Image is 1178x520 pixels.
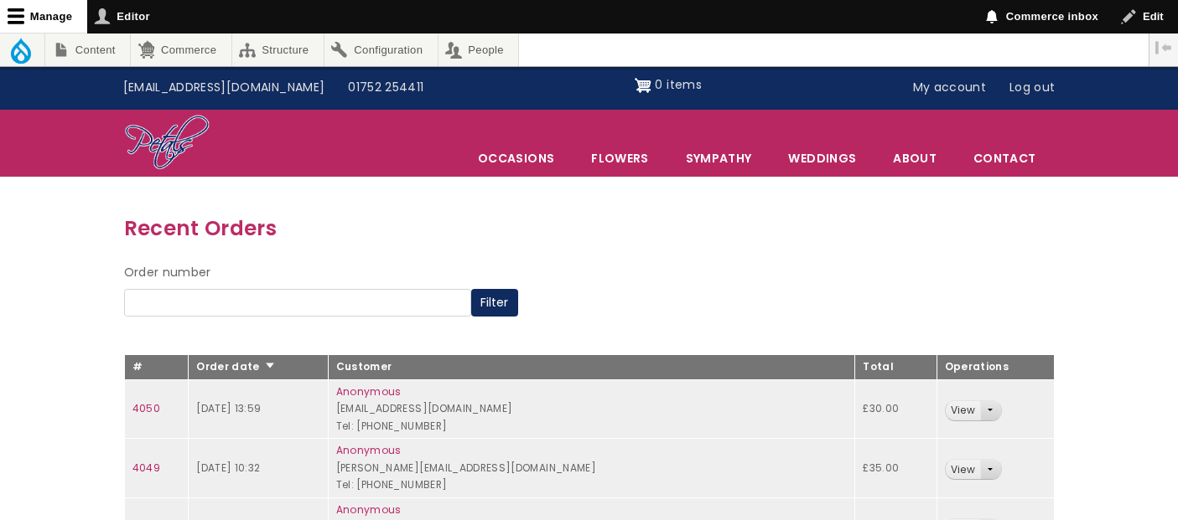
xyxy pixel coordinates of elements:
a: People [439,33,519,66]
a: About [875,141,954,176]
th: Total [855,355,937,380]
button: Vertical orientation [1149,33,1178,62]
a: Content [45,33,130,66]
img: Home [124,114,210,172]
th: Operations [937,355,1054,380]
a: Log out [998,72,1066,104]
td: [PERSON_NAME][EMAIL_ADDRESS][DOMAIN_NAME] Tel: [PHONE_NUMBER] [328,439,855,498]
a: Contact [956,141,1053,176]
label: Order number [124,263,211,283]
a: My account [901,72,999,104]
span: 0 items [655,76,701,93]
a: Order date [196,359,276,373]
a: Commerce [131,33,231,66]
td: [EMAIL_ADDRESS][DOMAIN_NAME] Tel: [PHONE_NUMBER] [328,379,855,439]
button: Filter [471,289,518,317]
a: Anonymous [336,384,402,399]
a: View [946,460,980,479]
span: Weddings [771,141,874,176]
a: Shopping cart 0 items [635,72,702,99]
a: Flowers [573,141,666,176]
a: Configuration [324,33,438,66]
img: Shopping cart [635,72,651,99]
time: [DATE] 10:32 [196,461,260,475]
a: Structure [232,33,324,66]
a: 01752 254411 [336,72,435,104]
td: £30.00 [855,379,937,439]
h3: Recent Orders [124,212,1055,245]
a: Anonymous [336,443,402,457]
td: £35.00 [855,439,937,498]
a: Sympathy [668,141,770,176]
a: View [946,401,980,420]
time: [DATE] 13:59 [196,401,261,415]
a: [EMAIL_ADDRESS][DOMAIN_NAME] [112,72,337,104]
span: Occasions [460,141,572,176]
a: 4049 [132,461,160,475]
th: Customer [328,355,855,380]
th: # [124,355,189,380]
a: Anonymous [336,502,402,517]
a: 4050 [132,401,160,415]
